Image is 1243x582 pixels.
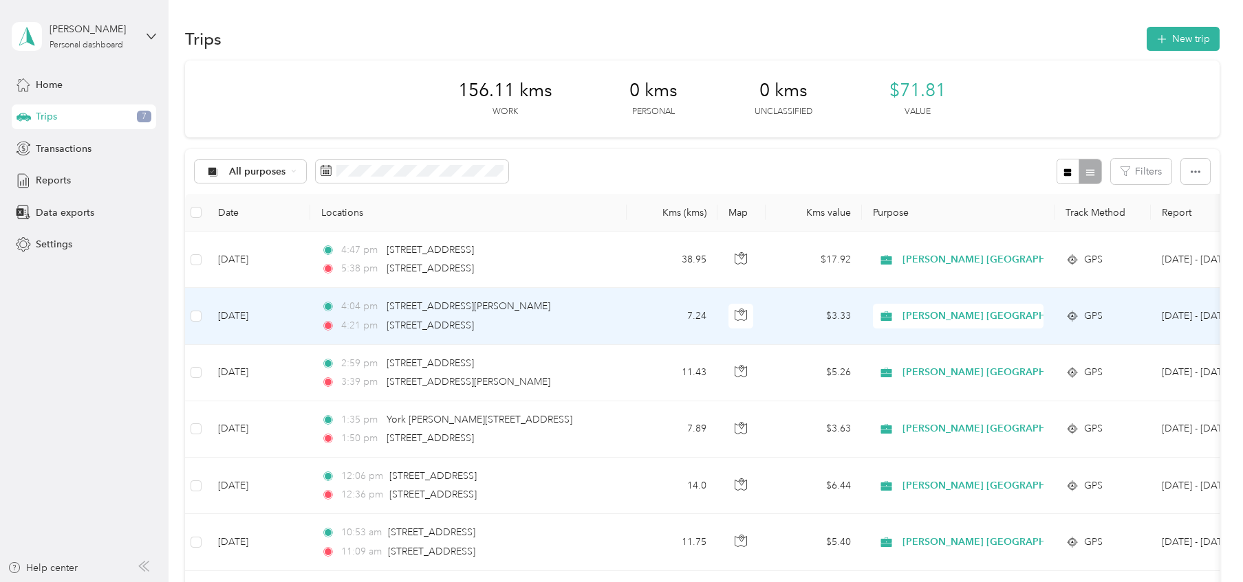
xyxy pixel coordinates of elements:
span: Data exports [36,205,94,220]
span: $71.81 [889,80,946,102]
span: 1:50 pm [341,431,380,446]
span: Settings [36,237,72,251]
div: [PERSON_NAME] [50,22,136,36]
p: Unclassified [755,106,812,118]
span: 0 kms [629,80,678,102]
td: 38.95 [627,232,717,288]
span: [STREET_ADDRESS] [387,244,474,256]
span: 7 [137,111,151,123]
th: Map [717,194,766,232]
td: 7.89 [627,401,717,458]
span: GPS [1084,421,1103,436]
span: [STREET_ADDRESS] [388,546,475,557]
td: 11.43 [627,345,717,401]
button: New trip [1147,27,1220,51]
td: [DATE] [207,401,310,458]
span: 4:21 pm [341,318,380,333]
span: GPS [1084,535,1103,550]
td: 14.0 [627,458,717,514]
td: [DATE] [207,514,310,570]
th: Date [207,194,310,232]
span: [PERSON_NAME] [GEOGRAPHIC_DATA] [902,309,1089,324]
span: [PERSON_NAME] [GEOGRAPHIC_DATA] [902,365,1089,380]
td: 7.24 [627,288,717,344]
span: [STREET_ADDRESS] [388,526,475,538]
span: [STREET_ADDRESS][PERSON_NAME] [387,300,550,312]
p: Personal [632,106,675,118]
td: [DATE] [207,345,310,401]
span: Transactions [36,142,91,156]
button: Filters [1111,159,1171,184]
th: Kms value [766,194,862,232]
span: [PERSON_NAME] [GEOGRAPHIC_DATA] [902,252,1089,267]
span: GPS [1084,365,1103,380]
span: [STREET_ADDRESS] [389,489,477,500]
td: $17.92 [766,232,862,288]
span: 11:09 am [341,544,382,559]
span: Trips [36,109,57,124]
span: [PERSON_NAME] [GEOGRAPHIC_DATA] [902,478,1089,493]
span: 0 kms [759,80,808,102]
span: All purposes [229,167,286,177]
th: Kms (kms) [627,194,717,232]
div: Personal dashboard [50,41,123,49]
span: Home [36,78,63,92]
span: [PERSON_NAME] [GEOGRAPHIC_DATA] [902,421,1089,436]
span: [STREET_ADDRESS] [387,320,474,331]
td: $5.40 [766,514,862,570]
span: [STREET_ADDRESS] [389,470,477,482]
span: [STREET_ADDRESS] [387,262,474,274]
p: Work [493,106,518,118]
span: 12:36 pm [341,487,383,502]
button: Help center [8,561,78,575]
th: Locations [310,194,627,232]
td: 11.75 [627,514,717,570]
span: [STREET_ADDRESS][PERSON_NAME] [387,376,550,388]
span: 3:39 pm [341,374,380,390]
td: $3.63 [766,401,862,458]
span: 1:35 pm [341,412,380,427]
td: $5.26 [766,345,862,401]
span: GPS [1084,478,1103,493]
p: Value [905,106,931,118]
td: $3.33 [766,288,862,344]
span: GPS [1084,309,1103,324]
span: 5:38 pm [341,261,380,276]
td: [DATE] [207,458,310,514]
span: 2:59 pm [341,356,380,371]
span: [PERSON_NAME] [GEOGRAPHIC_DATA] [902,535,1089,550]
span: [STREET_ADDRESS] [387,357,474,369]
span: 10:53 am [341,525,382,540]
span: 12:06 pm [341,469,383,484]
span: 4:47 pm [341,243,380,258]
span: 4:04 pm [341,299,380,314]
td: [DATE] [207,288,310,344]
th: Track Method [1055,194,1151,232]
iframe: Everlance-gr Chat Button Frame [1166,505,1243,582]
th: Purpose [862,194,1055,232]
span: [STREET_ADDRESS] [387,432,474,444]
td: [DATE] [207,232,310,288]
span: 156.11 kms [458,80,552,102]
td: $6.44 [766,458,862,514]
span: York [PERSON_NAME][STREET_ADDRESS] [387,414,572,425]
h1: Trips [185,32,221,46]
span: GPS [1084,252,1103,267]
span: Reports [36,173,71,188]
